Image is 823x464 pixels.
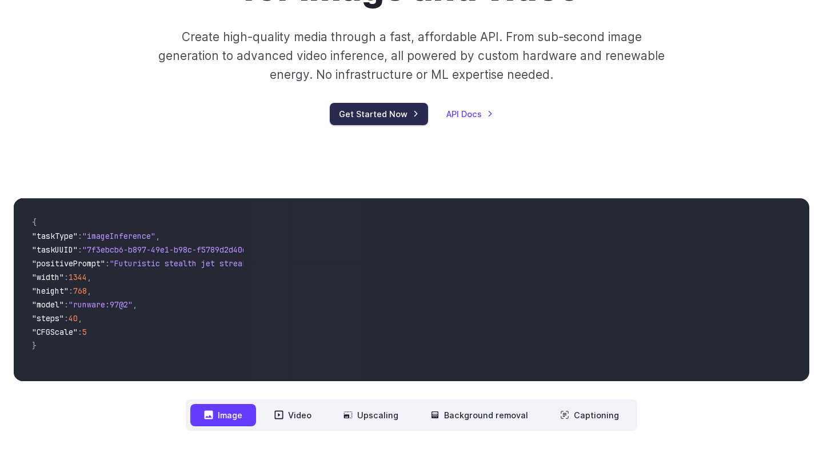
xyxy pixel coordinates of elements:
button: Background removal [417,404,542,426]
span: , [87,286,91,296]
span: "Futuristic stealth jet streaking through a neon-lit cityscape with glowing purple exhaust" [110,258,526,269]
span: : [78,231,82,241]
span: 768 [73,286,87,296]
button: Upscaling [330,404,412,426]
span: "imageInference" [82,231,155,241]
span: : [69,286,73,296]
span: { [32,217,37,227]
span: "width" [32,272,64,282]
span: : [78,327,82,337]
span: , [155,231,160,241]
span: : [78,245,82,255]
span: : [64,299,69,310]
button: Image [190,404,256,426]
span: , [87,272,91,282]
span: "runware:97@2" [69,299,133,310]
button: Captioning [546,404,633,426]
a: Get Started Now [330,103,428,125]
span: } [32,341,37,351]
span: 40 [69,313,78,323]
span: "steps" [32,313,64,323]
span: , [133,299,137,310]
span: : [64,272,69,282]
span: "7f3ebcb6-b897-49e1-b98c-f5789d2d40d7" [82,245,256,255]
p: Create high-quality media through a fast, affordable API. From sub-second image generation to adv... [157,27,666,85]
a: API Docs [446,107,493,121]
span: : [64,313,69,323]
button: Video [261,404,325,426]
span: 5 [82,327,87,337]
span: "taskUUID" [32,245,78,255]
span: "model" [32,299,64,310]
span: "positivePrompt" [32,258,105,269]
span: : [105,258,110,269]
span: 1344 [69,272,87,282]
span: "CFGScale" [32,327,78,337]
span: , [78,313,82,323]
span: "height" [32,286,69,296]
span: "taskType" [32,231,78,241]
